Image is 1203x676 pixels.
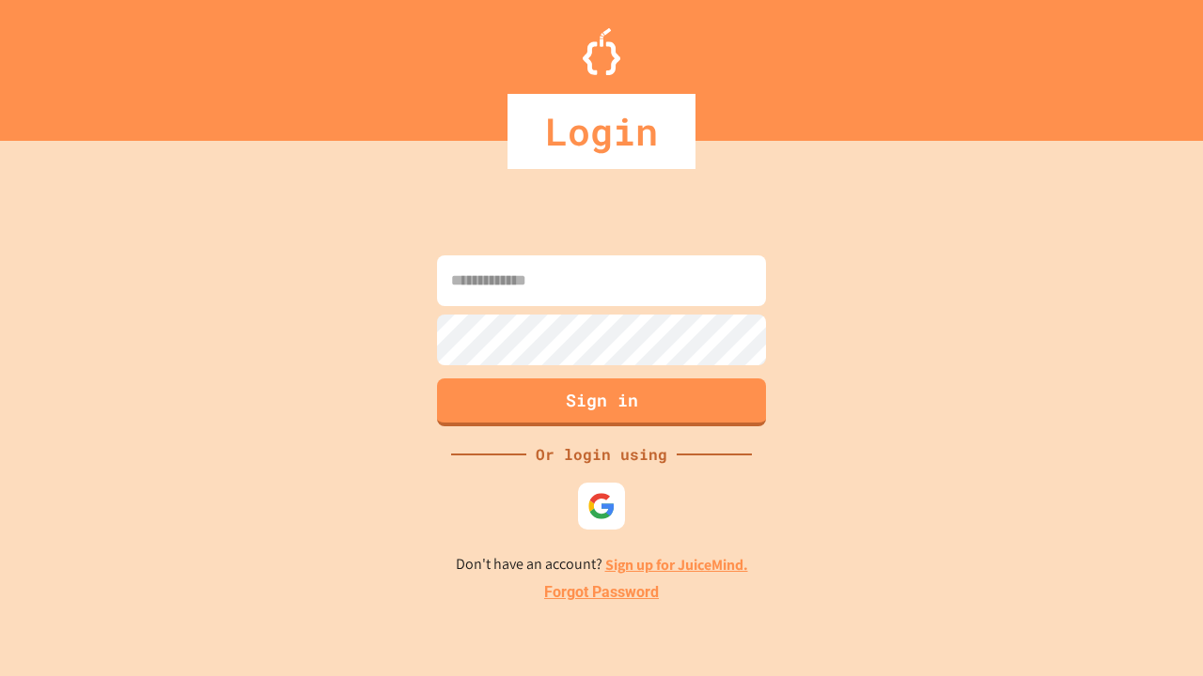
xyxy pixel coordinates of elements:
[605,555,748,575] a: Sign up for JuiceMind.
[526,443,677,466] div: Or login using
[437,378,766,426] button: Sign in
[544,581,659,604] a: Forgot Password
[508,94,695,169] div: Login
[587,492,616,520] img: google-icon.svg
[1047,519,1184,599] iframe: chat widget
[456,553,748,576] p: Don't have an account?
[583,28,620,75] img: Logo.svg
